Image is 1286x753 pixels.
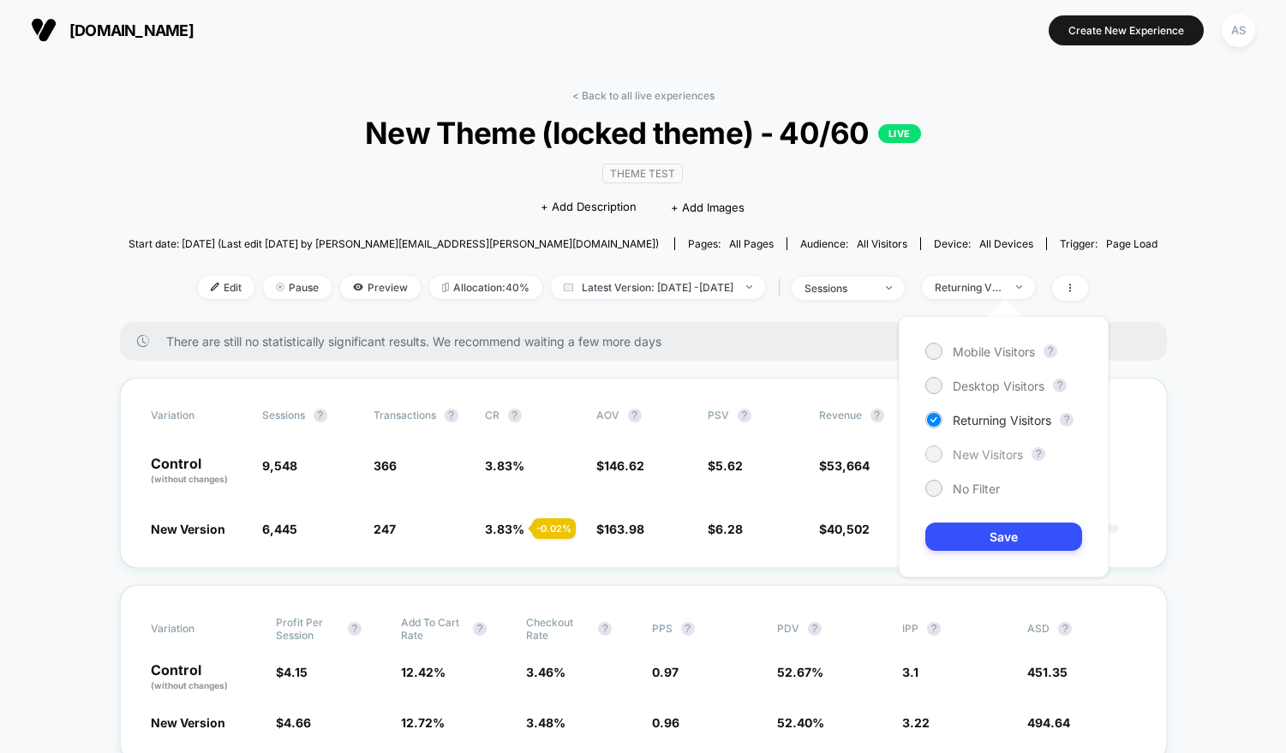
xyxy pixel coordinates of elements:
span: New Theme (locked theme) - 40/60 [180,115,1105,151]
span: No Filter [953,481,1000,496]
a: < Back to all live experiences [572,89,715,102]
button: ? [1044,344,1057,358]
button: ? [508,409,522,422]
span: Returning Visitors [953,413,1051,427]
div: sessions [804,282,873,295]
span: New Version [151,715,225,730]
button: ? [473,622,487,636]
img: calendar [564,283,573,291]
span: 40,502 [827,522,870,536]
span: + Add Description [541,199,637,216]
span: $ [708,458,743,473]
span: Desktop Visitors [953,379,1044,393]
span: 366 [374,458,397,473]
img: Visually logo [31,17,57,43]
div: Pages: [688,237,774,250]
div: Returning Visitors [935,281,1003,294]
span: PPS [652,622,673,635]
span: Start date: [DATE] (Last edit [DATE] by [PERSON_NAME][EMAIL_ADDRESS][PERSON_NAME][DOMAIN_NAME]) [129,237,659,250]
span: 53,664 [827,458,870,473]
span: $ [276,715,311,730]
span: 3.22 [902,715,930,730]
span: All Visitors [857,237,907,250]
span: Latest Version: [DATE] - [DATE] [551,276,765,299]
span: $ [596,522,644,536]
button: ? [598,622,612,636]
span: New Visitors [953,447,1023,462]
span: 12.42 % [401,665,446,679]
span: 3.46 % [526,665,565,679]
div: - 0.02 % [532,518,576,539]
button: ? [1060,413,1074,427]
span: 247 [374,522,396,536]
div: Trigger: [1060,237,1157,250]
span: $ [708,522,743,536]
span: 451.35 [1027,665,1068,679]
span: 9,548 [262,458,297,473]
button: ? [314,409,327,422]
span: (without changes) [151,474,228,484]
span: 3.83 % [485,522,524,536]
p: Control [151,663,259,692]
button: Create New Experience [1049,15,1204,45]
span: 4.66 [284,715,311,730]
span: 146.62 [604,458,644,473]
span: Mobile Visitors [953,344,1035,359]
p: Control [151,457,245,486]
span: + Add Images [671,200,745,214]
button: ? [738,409,751,422]
span: Profit Per Session [276,616,339,642]
img: end [276,283,284,291]
span: Preview [340,276,421,299]
span: Revenue [819,409,862,421]
button: ? [927,622,941,636]
span: IPP [902,622,918,635]
span: 52.67 % [777,665,823,679]
button: ? [1032,447,1045,461]
span: CR [485,409,499,421]
span: Variation [151,409,245,422]
img: end [886,286,892,290]
span: New Version [151,522,225,536]
span: 3.1 [902,665,918,679]
button: ? [348,622,362,636]
span: 163.98 [604,522,644,536]
img: edit [211,283,219,291]
span: Checkout Rate [526,616,589,642]
span: Transactions [374,409,436,421]
span: Device: [920,237,1046,250]
span: AOV [596,409,619,421]
span: 5.62 [715,458,743,473]
p: LIVE [878,124,921,143]
span: 6,445 [262,522,297,536]
span: Allocation: 40% [429,276,542,299]
span: $ [819,458,870,473]
button: ? [628,409,642,422]
span: $ [596,458,644,473]
span: Variation [151,616,245,642]
button: ? [445,409,458,422]
span: Sessions [262,409,305,421]
span: PDV [777,622,799,635]
button: ? [1058,622,1072,636]
span: all pages [729,237,774,250]
span: 4.15 [284,665,308,679]
button: ? [808,622,822,636]
span: $ [819,522,870,536]
button: ? [681,622,695,636]
span: Pause [263,276,332,299]
img: end [746,285,752,289]
span: 0.97 [652,665,679,679]
button: ? [1053,379,1067,392]
span: 12.72 % [401,715,445,730]
span: Edit [198,276,254,299]
div: Audience: [800,237,907,250]
span: ASD [1027,622,1050,635]
span: Page Load [1106,237,1157,250]
img: end [1016,285,1022,289]
div: AS [1222,14,1255,47]
span: 0.96 [652,715,679,730]
span: 6.28 [715,522,743,536]
span: 3.48 % [526,715,565,730]
span: all devices [979,237,1033,250]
